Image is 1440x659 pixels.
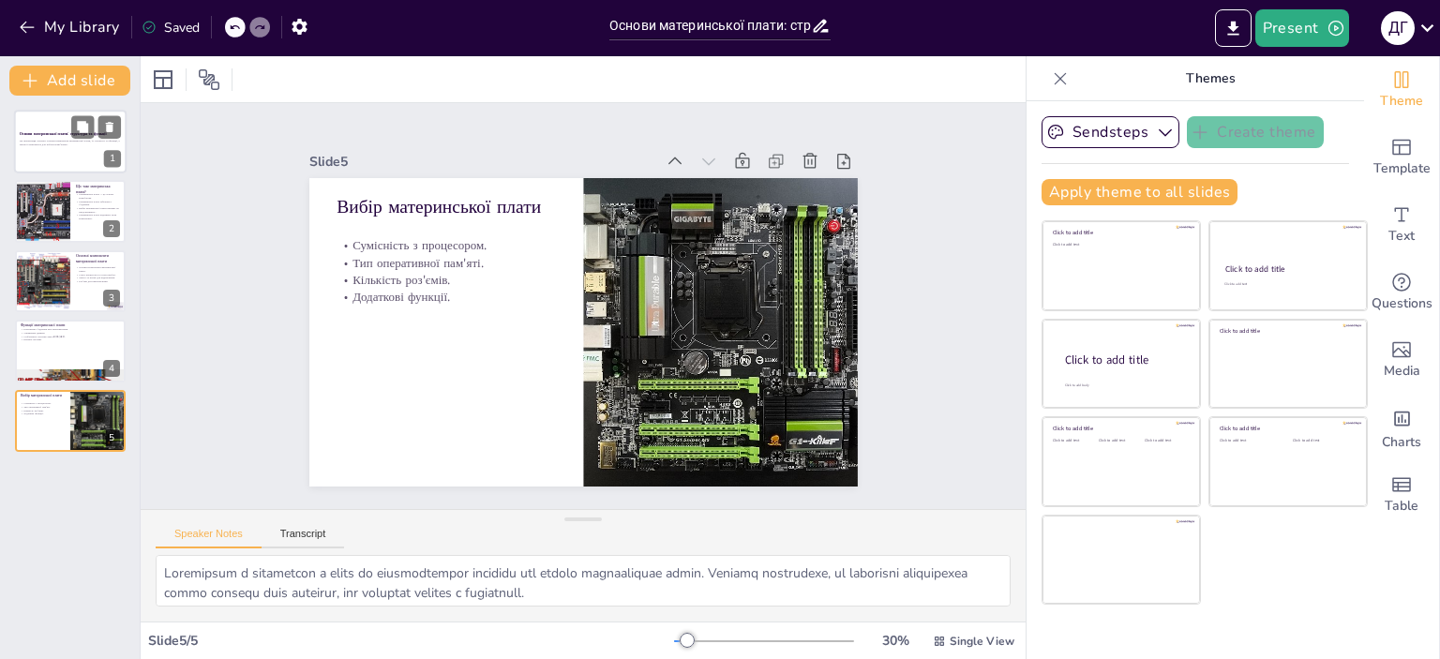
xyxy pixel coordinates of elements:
div: Saved [142,19,200,37]
p: Управління даними. [21,332,120,336]
div: Add a table [1364,461,1439,529]
button: Apply theme to all slides [1042,179,1237,205]
p: Функції материнської плати [21,322,120,328]
input: Insert title [609,12,811,39]
div: Get real-time input from your audience [1364,259,1439,326]
span: Questions [1372,293,1432,314]
div: Click to add title [1053,425,1187,432]
p: Материнська плата — це основа комп'ютера. [76,192,120,199]
strong: Основи материнської плати: структура та функції [20,131,107,136]
div: Click to add text [1224,282,1349,287]
p: Вибір материнської плати впливає на продуктивність. [76,206,120,213]
div: Add text boxes [1364,191,1439,259]
div: 2 [103,220,120,237]
div: Click to add title [1220,425,1354,432]
div: 3 [15,250,126,312]
span: Text [1388,226,1415,247]
button: Delete Slide [98,115,121,138]
div: Click to add text [1220,439,1279,443]
div: Add ready made slides [1364,124,1439,191]
p: Безпека системи. [21,338,120,342]
p: Що таке материнська плата? [76,184,120,194]
button: Present [1255,9,1349,47]
p: Додаткові функції. [342,237,561,299]
span: Media [1384,361,1420,382]
div: Slide 5 [343,98,685,187]
p: Стабільність системи через BIOS/UEFI. [21,335,120,338]
button: My Library [14,12,127,42]
div: 2 [15,180,126,242]
p: Основні компоненти материнської плати. [76,265,120,272]
p: Тип оперативної пам'яті. [21,405,65,409]
span: Theme [1380,91,1423,112]
textarea: Loremipsum d sitametcon a elits do eiusmodtempor incididu utl etdolo magnaaliquae admin. Veniamq ... [156,555,1011,607]
p: Материнська плата підтримує різні компоненти. [76,213,120,219]
div: Layout [148,65,178,95]
div: Click to add title [1225,263,1350,275]
div: Add charts and graphs [1364,394,1439,461]
span: Single View [950,634,1014,649]
div: 4 [15,320,126,382]
div: Д Г [1381,11,1415,45]
button: Export to PowerPoint [1215,9,1252,47]
button: Speaker Notes [156,528,262,548]
p: Themes [1075,56,1345,101]
span: Charts [1382,432,1421,453]
p: Додаткові функції. [21,412,65,415]
button: Add slide [9,66,130,96]
div: Click to add text [1145,439,1187,443]
div: Add images, graphics, shapes or video [1364,326,1439,394]
span: Position [198,68,220,91]
p: Сумісність з процесором. [352,187,571,249]
button: Create theme [1187,116,1324,148]
div: Click to add title [1065,352,1185,367]
div: Click to add title [1053,229,1187,236]
p: Ця презентація охоплює основні компоненти материнської плати, їх структуру та функції, а також їх... [20,139,121,145]
p: Вибір материнської плати [21,393,65,398]
div: Click to add text [1053,243,1187,247]
div: Click to add text [1053,439,1095,443]
p: Сокет процесора та слоти пам'яті. [76,273,120,277]
p: Сумісність з процесором. [21,401,65,405]
div: Click to add body [1065,382,1183,387]
span: Table [1385,496,1418,517]
div: 1 [14,110,127,173]
p: Електричне з'єднання між компонентами. [21,328,120,332]
div: 3 [103,290,120,307]
div: Click to add text [1099,439,1141,443]
p: Тип оперативної пам'яті. [349,204,567,266]
p: Вибір материнської плати [360,144,580,215]
p: Материнська плата забезпечує з'єднання. [76,199,120,205]
div: Slide 5 / 5 [148,632,674,650]
p: Кількість роз'ємів. [345,220,563,282]
button: Sendsteps [1042,116,1179,148]
span: Template [1373,158,1431,179]
button: Transcript [262,528,345,548]
div: 5 [103,429,120,446]
div: Click to add title [1220,327,1354,335]
div: 4 [103,360,120,377]
button: Duplicate Slide [71,115,94,138]
p: Кількість роз'ємів. [21,409,65,412]
div: 5 [15,390,126,452]
div: 30 % [873,632,918,650]
div: Click to add text [1293,439,1352,443]
button: Д Г [1381,9,1415,47]
p: Основні компоненти материнської плати [76,253,120,263]
p: Роз'єми для накопичувачів. [76,279,120,283]
div: 1 [104,151,121,168]
p: Чіпсет та порти для підключення. [76,276,120,279]
div: Change the overall theme [1364,56,1439,124]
